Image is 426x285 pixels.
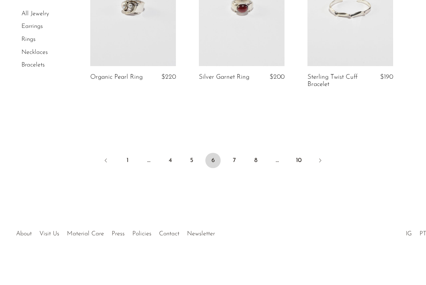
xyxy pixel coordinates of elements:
[132,231,151,237] a: Policies
[21,11,49,17] a: All Jewelry
[163,153,178,168] a: 4
[199,74,249,81] a: Silver Garnet Ring
[16,231,32,237] a: About
[312,153,328,170] a: Next
[67,231,104,237] a: Material Care
[227,153,242,168] a: 7
[21,62,45,68] a: Bracelets
[406,231,412,237] a: IG
[184,153,199,168] a: 5
[21,24,43,30] a: Earrings
[21,36,36,42] a: Rings
[248,153,263,168] a: 8
[291,153,306,168] a: 10
[39,231,59,237] a: Visit Us
[120,153,135,168] a: 1
[205,153,221,168] span: 6
[380,74,393,80] span: $190
[112,231,125,237] a: Press
[161,74,176,80] span: $220
[98,153,114,170] a: Previous
[141,153,156,168] span: …
[90,74,143,81] a: Organic Pearl Ring
[12,225,219,239] ul: Quick links
[307,74,363,88] a: Sterling Twist Cuff Bracelet
[270,153,285,168] span: …
[270,74,285,80] span: $200
[21,49,48,55] a: Necklaces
